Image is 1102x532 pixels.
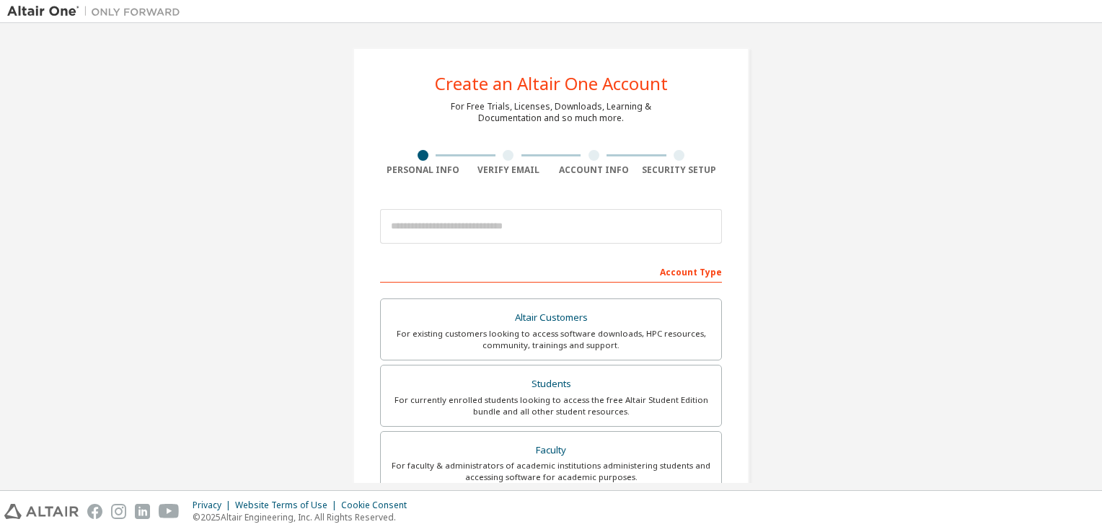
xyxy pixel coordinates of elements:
[389,394,713,417] div: For currently enrolled students looking to access the free Altair Student Edition bundle and all ...
[111,504,126,519] img: instagram.svg
[159,504,180,519] img: youtube.svg
[435,75,668,92] div: Create an Altair One Account
[235,500,341,511] div: Website Terms of Use
[135,504,150,519] img: linkedin.svg
[7,4,188,19] img: Altair One
[193,500,235,511] div: Privacy
[389,440,713,461] div: Faculty
[389,374,713,394] div: Students
[389,328,713,351] div: For existing customers looking to access software downloads, HPC resources, community, trainings ...
[341,500,415,511] div: Cookie Consent
[451,101,651,124] div: For Free Trials, Licenses, Downloads, Learning & Documentation and so much more.
[4,504,79,519] img: altair_logo.svg
[380,164,466,176] div: Personal Info
[87,504,102,519] img: facebook.svg
[380,260,722,283] div: Account Type
[466,164,552,176] div: Verify Email
[551,164,637,176] div: Account Info
[193,511,415,523] p: © 2025 Altair Engineering, Inc. All Rights Reserved.
[389,460,713,483] div: For faculty & administrators of academic institutions administering students and accessing softwa...
[389,308,713,328] div: Altair Customers
[637,164,723,176] div: Security Setup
